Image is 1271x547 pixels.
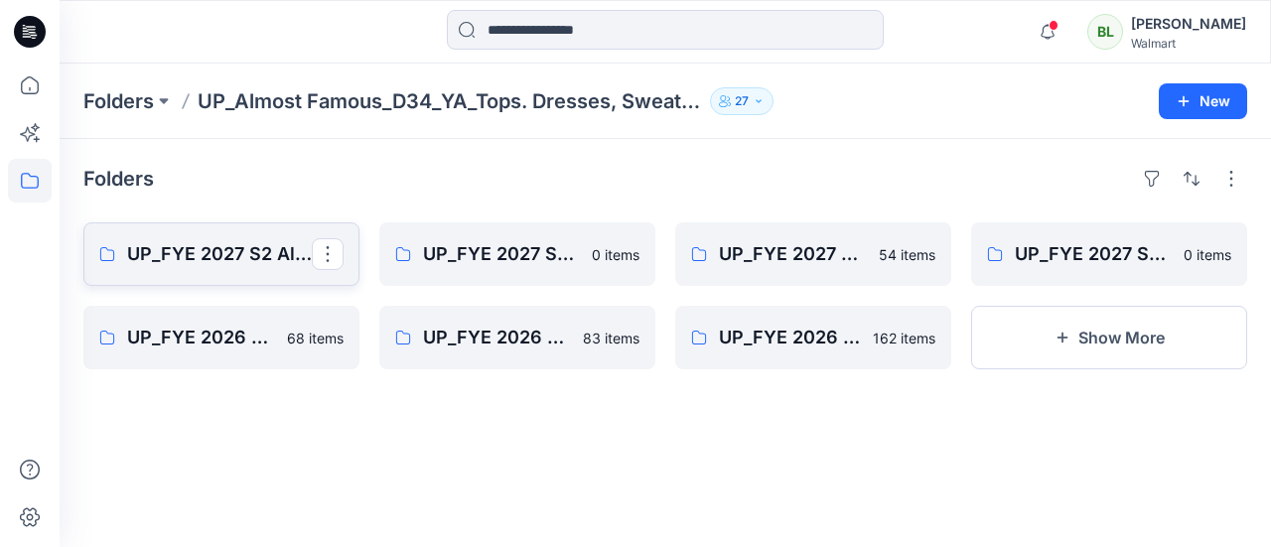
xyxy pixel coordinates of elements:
a: Folders [83,87,154,115]
p: UP_FYE 2026 S4 Almost Famous YA Tops, Dresses, Sweaters, Sets [127,324,275,351]
p: 54 items [879,244,935,265]
p: 27 [735,90,749,112]
div: Walmart [1131,36,1246,51]
p: 162 items [873,328,935,348]
button: New [1159,83,1247,119]
button: Show More [971,306,1247,369]
p: UP_FYE 2026 S2 Almost Famous YA Tops, Dresses, Sweaters, Sets [719,324,861,351]
a: UP_FYE 2026 S2 Almost Famous YA Tops, Dresses, Sweaters, Sets162 items [675,306,951,369]
p: 0 items [592,244,639,265]
a: UP_FYE 2027 S4 Almost Famous YA Tops, Dresses, Sweaters, Sets0 items [379,222,655,286]
a: UP_FYE 2026 S3 Almost Famous YA Tops, Dresses, Sweaters, Sets83 items [379,306,655,369]
p: 83 items [583,328,639,348]
p: UP_FYE 2027 S1 Almost Famous YA Tops, Dresses, Sweaters, Sets [719,240,867,268]
a: UP_FYE 2027 S2 Almost Famous YA Tops, Dresses, Sweaters, Sets [83,222,359,286]
p: UP_Almost Famous_D34_YA_Tops. Dresses, Sweaters, Sets [198,87,702,115]
div: BL [1087,14,1123,50]
a: UP_FYE 2027 S3 Almost Famous YA Tops, Dresses, Sweaters, Sets0 items [971,222,1247,286]
p: UP_FYE 2027 S2 Almost Famous YA Tops, Dresses, Sweaters, Sets [127,240,312,268]
p: 68 items [287,328,344,348]
p: 0 items [1184,244,1231,265]
a: UP_FYE 2026 S4 Almost Famous YA Tops, Dresses, Sweaters, Sets68 items [83,306,359,369]
div: [PERSON_NAME] [1131,12,1246,36]
h4: Folders [83,167,154,191]
p: UP_FYE 2027 S3 Almost Famous YA Tops, Dresses, Sweaters, Sets [1015,240,1172,268]
p: UP_FYE 2026 S3 Almost Famous YA Tops, Dresses, Sweaters, Sets [423,324,571,351]
a: UP_FYE 2027 S1 Almost Famous YA Tops, Dresses, Sweaters, Sets54 items [675,222,951,286]
p: UP_FYE 2027 S4 Almost Famous YA Tops, Dresses, Sweaters, Sets [423,240,580,268]
button: 27 [710,87,774,115]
